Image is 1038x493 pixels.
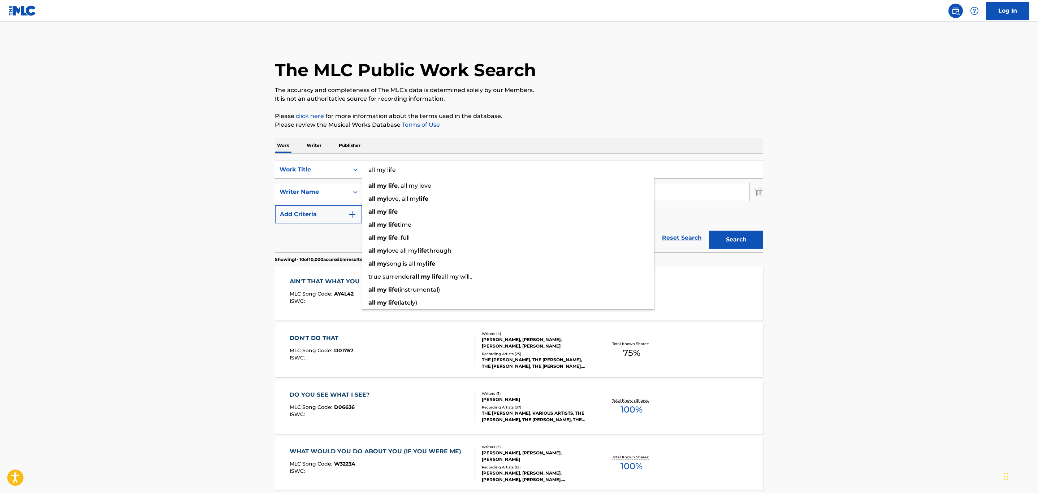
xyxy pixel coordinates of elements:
[377,195,387,202] strong: my
[658,230,705,246] a: Reset Search
[427,247,451,254] span: through
[334,461,355,467] span: W3223A
[368,195,376,202] strong: all
[368,234,376,241] strong: all
[398,234,410,241] span: _full
[755,183,763,201] img: Delete Criterion
[275,86,763,95] p: The accuracy and completeness of The MLC's data is determined solely by our Members.
[377,247,387,254] strong: my
[368,299,376,306] strong: all
[334,404,355,410] span: D06636
[388,221,398,228] strong: life
[412,273,419,280] strong: all
[620,403,643,416] span: 100 %
[290,334,354,343] div: DON'T DO THAT
[482,396,591,403] div: [PERSON_NAME]
[290,461,334,467] span: MLC Song Code :
[387,260,426,267] span: song is all my
[482,464,591,470] div: Recording Artists ( 12 )
[290,391,373,399] div: DO YOU SEE WHAT I SEE?
[290,291,334,297] span: MLC Song Code :
[290,277,375,286] div: AIN'T THAT WHAT YOU DO
[280,188,345,196] div: Writer Name
[275,256,391,263] p: Showing 1 - 10 of 10,000 accessible results (Total 12,069 )
[368,247,376,254] strong: all
[388,299,398,306] strong: life
[290,298,307,304] span: ISWC :
[620,460,643,473] span: 100 %
[275,95,763,103] p: It is not an authoritative source for recording information.
[334,291,354,297] span: AY4L42
[709,231,763,249] button: Search
[482,470,591,483] div: [PERSON_NAME], [PERSON_NAME], [PERSON_NAME], [PERSON_NAME], [PERSON_NAME]
[275,161,763,252] form: Search Form
[280,165,345,174] div: Work Title
[377,208,387,215] strong: my
[951,6,960,15] img: search
[482,331,591,336] div: Writers ( 4 )
[377,299,387,306] strong: my
[368,221,376,228] strong: all
[275,323,763,377] a: DON'T DO THATMLC Song Code:D01767ISWC:Writers (4)[PERSON_NAME], [PERSON_NAME], [PERSON_NAME], [PE...
[1004,466,1008,487] div: Drag
[441,273,472,280] span: all my will..
[275,138,291,153] p: Work
[296,113,324,119] a: click here
[398,299,417,306] span: (lately)
[290,354,307,361] span: ISWC :
[290,411,307,418] span: ISWC :
[377,260,387,267] strong: my
[290,347,334,354] span: MLC Song Code :
[482,450,591,463] div: [PERSON_NAME], [PERSON_NAME], [PERSON_NAME]
[612,454,651,460] p: Total Known Shares:
[304,138,324,153] p: Writer
[418,247,427,254] strong: life
[482,410,591,423] div: THE [PERSON_NAME], VARIOUS ARTISTS, THE [PERSON_NAME], THE [PERSON_NAME], THE [PERSON_NAME]
[368,208,376,215] strong: all
[337,138,363,153] p: Publisher
[401,121,440,128] a: Terms of Use
[970,6,979,15] img: help
[368,273,412,280] span: true surrender
[368,260,376,267] strong: all
[388,234,398,241] strong: life
[275,380,763,434] a: DO YOU SEE WHAT I SEE?MLC Song Code:D06636ISWC:Writers (3)[PERSON_NAME]Recording Artists (37)THE ...
[290,404,334,410] span: MLC Song Code :
[388,182,398,189] strong: life
[482,336,591,349] div: [PERSON_NAME], [PERSON_NAME], [PERSON_NAME], [PERSON_NAME]
[377,182,387,189] strong: my
[421,273,431,280] strong: my
[612,341,651,346] p: Total Known Shares:
[348,210,356,219] img: 9d2ae6d4665cec9f34b9.svg
[419,195,428,202] strong: life
[377,286,387,293] strong: my
[387,195,419,202] span: love, all my
[275,121,763,129] p: Please review the Musical Works Database
[9,5,36,16] img: MLC Logo
[275,112,763,121] p: Please for more information about the terms used in the database.
[275,266,763,320] a: AIN'T THAT WHAT YOU DOMLC Song Code:AY4L42ISWC:Writers (5)[PERSON_NAME] [PERSON_NAME], [PERSON_NA...
[290,468,307,474] span: ISWC :
[275,59,536,81] h1: The MLC Public Work Search
[377,234,387,241] strong: my
[482,351,591,357] div: Recording Artists ( 25 )
[368,182,376,189] strong: all
[377,221,387,228] strong: my
[388,286,398,293] strong: life
[368,286,376,293] strong: all
[948,4,963,18] a: Public Search
[334,347,354,354] span: D01767
[432,273,441,280] strong: life
[398,286,440,293] span: (instrumental)
[482,391,591,396] div: Writers ( 3 )
[388,208,398,215] strong: life
[275,436,763,490] a: WHAT WOULD YOU DO ABOUT YOU (IF YOU WERE ME)MLC Song Code:W3223AISWC:Writers (3)[PERSON_NAME], [P...
[290,447,465,456] div: WHAT WOULD YOU DO ABOUT YOU (IF YOU WERE ME)
[986,2,1029,20] a: Log In
[1002,458,1038,493] iframe: Chat Widget
[398,182,431,189] span: , all my love
[398,221,411,228] span: time
[967,4,982,18] div: Help
[426,260,435,267] strong: life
